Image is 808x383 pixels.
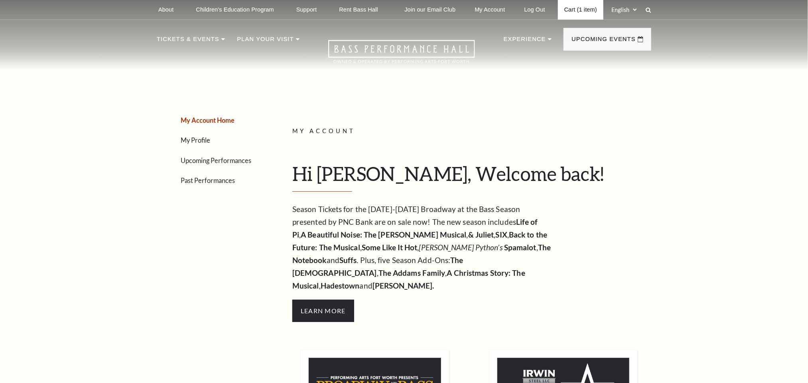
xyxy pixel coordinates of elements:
a: My Account Home [181,116,235,124]
strong: Hadestown [321,281,360,290]
em: [PERSON_NAME] Python’s [419,243,503,252]
strong: A Christmas Story: The Musical [292,268,525,290]
p: Tickets & Events [157,34,219,49]
a: My Profile [181,136,210,144]
span: My Account [292,128,355,134]
a: Learn More [292,306,354,315]
p: Upcoming Events [572,34,636,49]
strong: The [DEMOGRAPHIC_DATA] [292,255,463,277]
p: Support [296,6,317,13]
strong: A Beautiful Noise: The [PERSON_NAME] Musical [301,230,466,239]
strong: The Addams Family [378,268,445,277]
strong: Spamalot [504,243,536,252]
strong: The Notebook [292,243,551,265]
strong: Some Like It Hot [362,243,418,252]
strong: Suffs [339,255,357,265]
p: Experience [504,34,546,49]
p: Rent Bass Hall [339,6,378,13]
strong: & Juliet [468,230,494,239]
a: Past Performances [181,177,235,184]
p: About [158,6,173,13]
strong: [PERSON_NAME]. [372,281,434,290]
strong: SIX [496,230,507,239]
select: Select: [610,6,638,14]
p: Season Tickets for the [DATE]-[DATE] Broadway at the Bass Season presented by PNC Bank are on sal... [292,203,552,292]
span: Learn More [292,300,354,322]
p: Children's Education Program [196,6,274,13]
h1: Hi [PERSON_NAME], Welcome back! [292,162,645,192]
strong: Back to the Future: The Musical [292,230,547,252]
a: Upcoming Performances [181,157,251,164]
p: Plan Your Visit [237,34,294,49]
